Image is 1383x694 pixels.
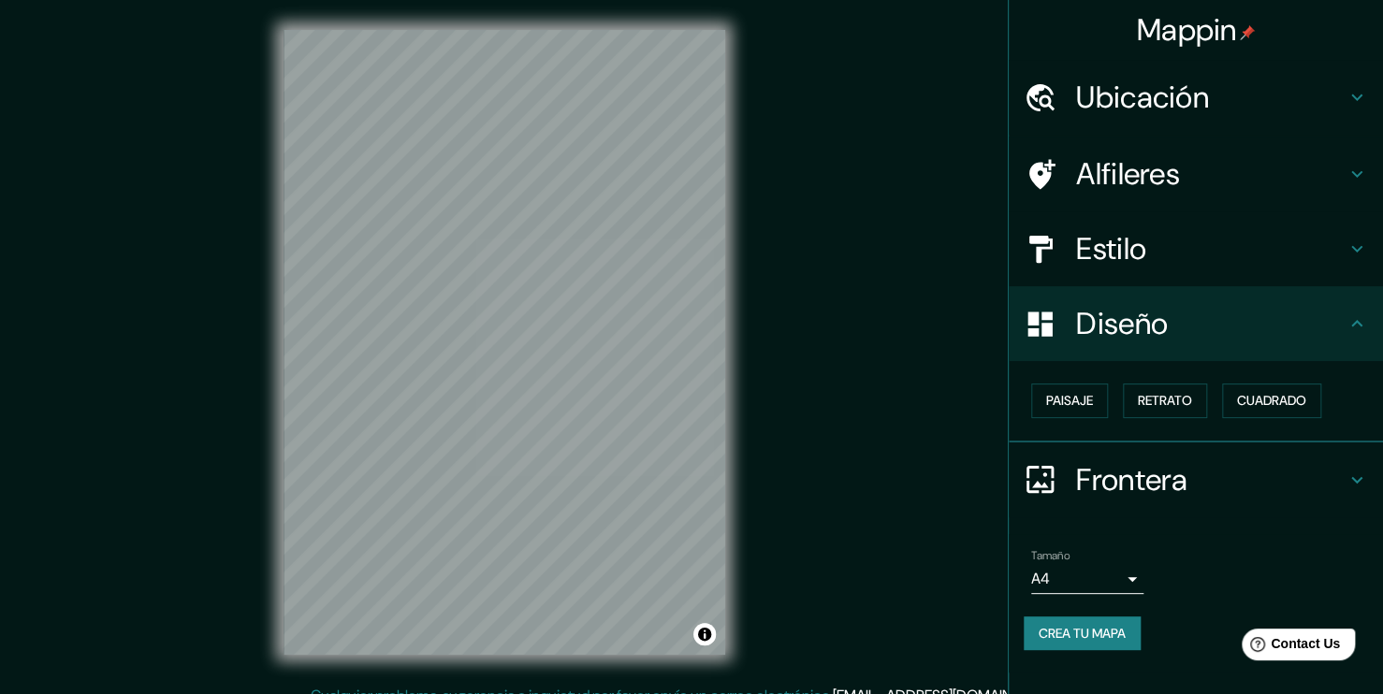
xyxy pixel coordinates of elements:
[1009,60,1383,135] div: Ubicación
[1031,383,1108,418] button: Paisaje
[1009,137,1383,211] div: Alfileres
[1222,383,1321,418] button: Cuadrado
[1123,383,1207,418] button: Retrato
[1076,461,1346,499] h4: Frontera
[1076,79,1346,116] h4: Ubicación
[1009,211,1383,286] div: Estilo
[1024,616,1141,651] button: Crea tu mapa
[1076,230,1346,267] h4: Estilo
[284,30,725,655] canvas: Map
[1009,442,1383,517] div: Frontera
[1031,547,1070,563] label: Tamaño
[1137,11,1256,49] h4: Mappin
[1240,25,1255,40] img: pin-icon.png
[1076,155,1346,193] h4: Alfileres
[1216,621,1362,673] iframe: Help widget launcher
[1009,286,1383,361] div: Diseño
[693,623,716,645] button: Toggle attribution
[1031,564,1143,594] div: A4
[1076,305,1346,342] h4: Diseño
